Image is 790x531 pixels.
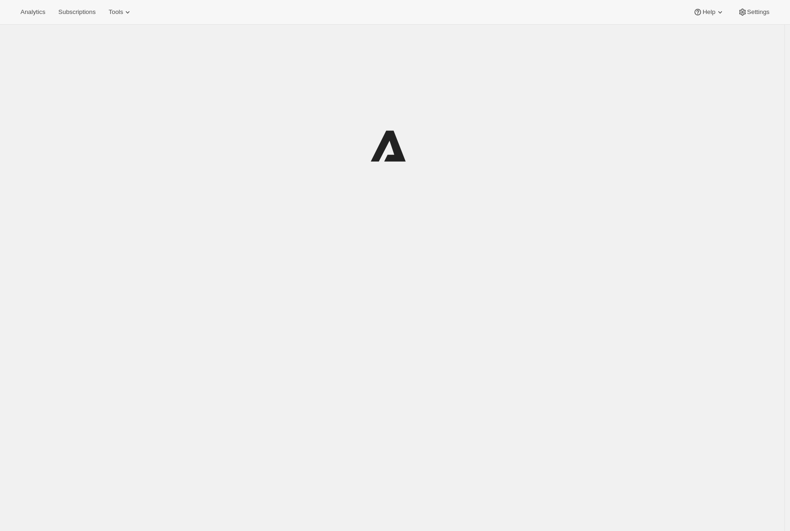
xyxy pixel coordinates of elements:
span: Help [702,8,715,16]
button: Settings [732,6,775,19]
button: Help [688,6,730,19]
span: Analytics [20,8,45,16]
button: Analytics [15,6,51,19]
button: Subscriptions [53,6,101,19]
button: Tools [103,6,138,19]
span: Settings [747,8,770,16]
span: Subscriptions [58,8,95,16]
span: Tools [109,8,123,16]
